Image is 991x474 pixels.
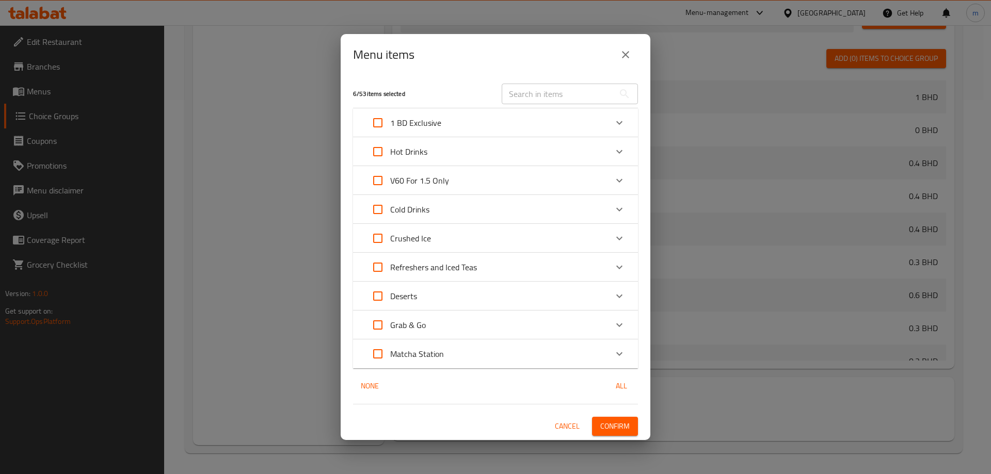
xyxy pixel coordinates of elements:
p: V60 For 1.5 Only [390,174,449,187]
div: Expand [353,339,638,368]
input: Search in items [502,84,614,104]
span: All [609,380,634,393]
button: All [605,377,638,396]
p: Hot Drinks [390,145,427,158]
span: Cancel [555,420,580,433]
p: Refreshers and Iced Teas [390,261,477,273]
div: Expand [353,310,638,339]
h5: 6 / 53 items selected [353,90,489,99]
p: Crushed Ice [390,232,431,244]
div: Expand [353,195,638,224]
button: Confirm [592,417,638,436]
button: None [353,377,386,396]
p: Matcha Station [390,348,444,360]
button: Cancel [551,417,584,436]
p: Grab & Go [390,319,426,331]
p: 1 BD Exclusive [390,117,441,129]
h2: Menu items [353,46,414,63]
div: Expand [353,166,638,195]
p: Cold Drinks [390,203,429,216]
div: Expand [353,224,638,253]
span: None [357,380,382,393]
div: Expand [353,137,638,166]
p: Deserts [390,290,417,302]
button: close [613,42,638,67]
span: Confirm [600,420,630,433]
div: Expand [353,253,638,282]
div: Expand [353,282,638,310]
div: Expand [353,108,638,137]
